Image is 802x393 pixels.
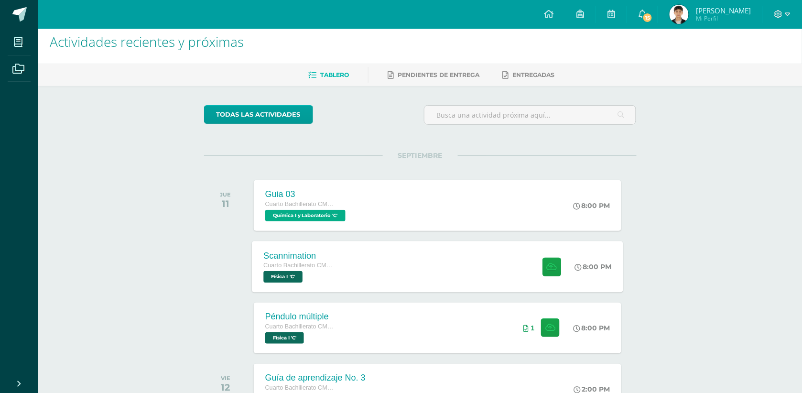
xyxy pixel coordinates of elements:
span: Cuarto Bachillerato CMP Bachillerato en CCLL con Orientación en Computación [263,262,336,269]
img: d406837d8be6f506381aa89ccaaeb1a1.png [670,5,689,24]
a: todas las Actividades [204,105,313,124]
div: 8:00 PM [573,324,610,332]
div: Scannimation [263,251,336,261]
span: Pendientes de entrega [398,71,479,78]
span: Entregadas [512,71,555,78]
div: Péndulo múltiple [265,312,337,322]
div: 11 [220,198,231,209]
input: Busca una actividad próxima aquí... [424,106,636,124]
div: 8:00 PM [574,262,612,271]
div: 12 [221,382,230,393]
div: Guía de aprendizaje No. 3 [265,373,366,383]
span: 1 [531,324,535,332]
div: JUE [220,191,231,198]
div: Guia 03 [265,189,348,199]
span: Cuarto Bachillerato CMP Bachillerato en CCLL con Orientación en Computación [265,201,337,207]
span: Actividades recientes y próximas [50,33,244,51]
span: Física I 'C' [263,271,303,283]
div: VIE [221,375,230,382]
span: 15 [642,12,653,23]
span: Tablero [320,71,349,78]
span: Cuarto Bachillerato CMP Bachillerato en CCLL con Orientación en Computación [265,323,337,330]
span: [PERSON_NAME] [696,6,751,15]
a: Entregadas [502,67,555,83]
span: Física I 'C' [265,332,304,344]
a: Pendientes de entrega [388,67,479,83]
div: Archivos entregados [524,324,535,332]
span: SEPTIEMBRE [383,151,458,160]
span: Mi Perfil [696,14,751,22]
div: 8:00 PM [573,201,610,210]
span: Cuarto Bachillerato CMP Bachillerato en CCLL con Orientación en Computación [265,384,337,391]
a: Tablero [308,67,349,83]
span: Química I y Laboratorio 'C' [265,210,346,221]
